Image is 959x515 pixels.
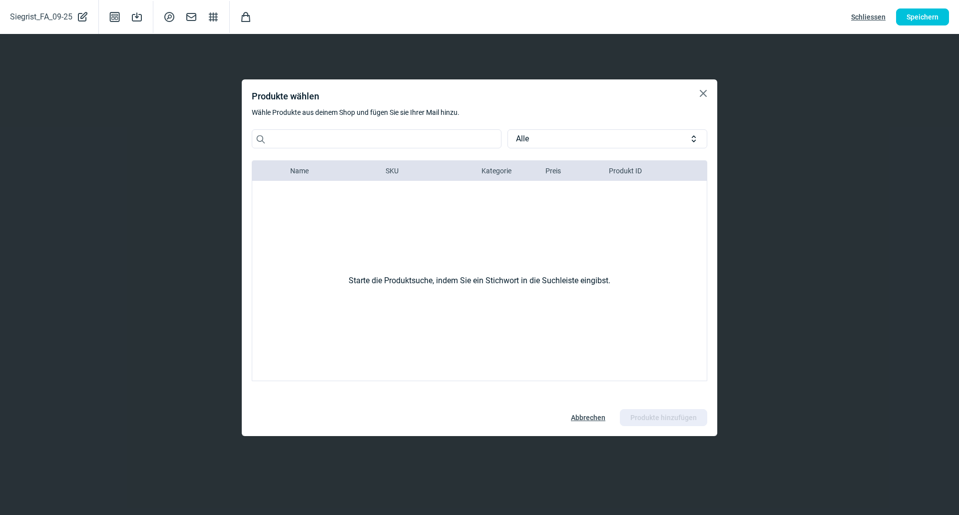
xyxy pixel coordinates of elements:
button: Produkte hinzufügen [620,409,707,426]
button: Abbrechen [560,409,616,426]
div: Produkte wählen [252,89,707,103]
div: Kategorie [481,161,541,181]
span: Starte die Produktsuche, indem Sie ein Stichwort in die Suchleiste eingibst. [349,275,610,287]
div: Wähle Produkte aus deinem Shop und fügen Sie sie Ihrer Mail hinzu. [252,107,707,117]
span: Schliessen [851,9,886,25]
div: Preis [545,161,605,181]
div: SKU [386,161,478,181]
span: Speichern [907,9,939,25]
div: Produkt ID [609,161,669,181]
button: Speichern [896,8,949,25]
span: Produkte hinzufügen [630,410,697,426]
span: Alle [516,130,529,148]
div: Name [290,161,382,181]
button: Schliessen [841,8,896,25]
span: Abbrechen [571,410,605,426]
span: Siegrist_FA_09-25 [10,10,72,24]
